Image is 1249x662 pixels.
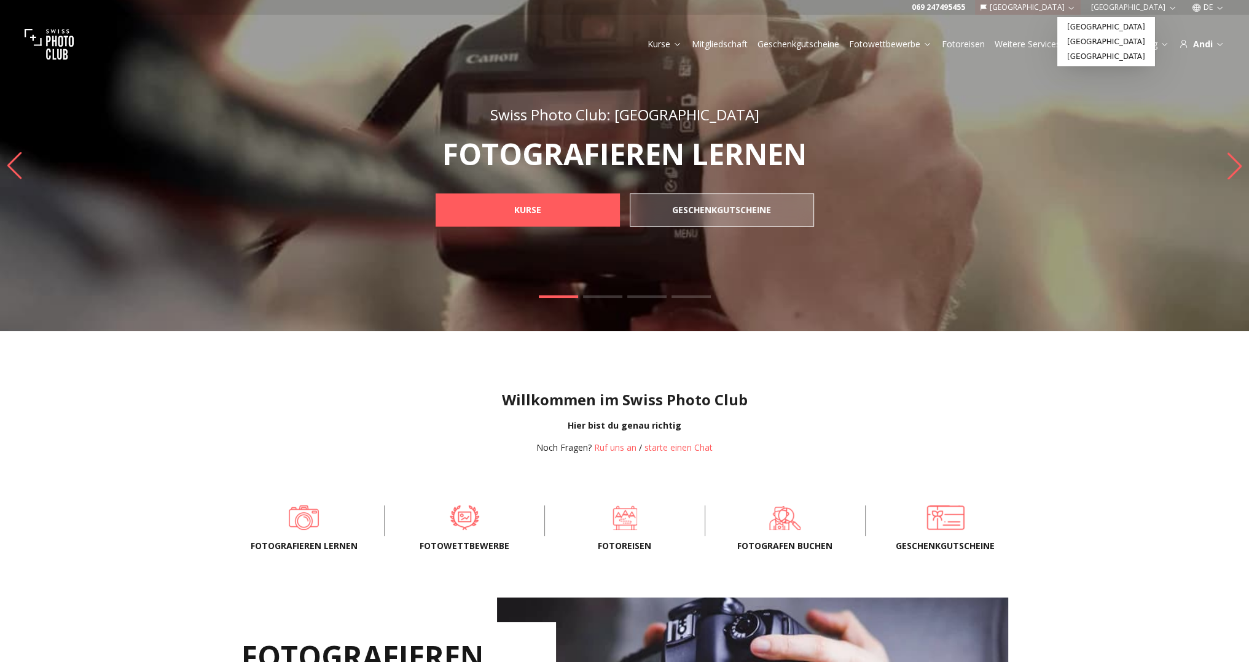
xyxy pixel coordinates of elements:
div: Hier bist du genau richtig [10,419,1239,432]
b: GESCHENKGUTSCHEINE [672,204,771,216]
a: Fotowettbewerbe [849,38,932,50]
button: Geschenkgutscheine [753,36,844,53]
a: 069 247495455 [912,2,965,12]
a: Kurse [648,38,682,50]
a: Fotografieren lernen [244,505,364,530]
button: Weitere Services [990,36,1077,53]
a: FOTOGRAFEN BUCHEN [725,505,845,530]
button: Fotowettbewerbe [844,36,937,53]
div: / [536,442,713,454]
a: Ruf uns an [594,442,636,453]
a: [GEOGRAPHIC_DATA] [1060,49,1153,64]
b: KURSE [514,204,541,216]
button: Mitgliedschaft [687,36,753,53]
a: KURSE [436,193,620,227]
a: Geschenkgutscheine [758,38,839,50]
a: Fotowettbewerbe [404,505,525,530]
a: [GEOGRAPHIC_DATA] [1060,20,1153,34]
span: Fotoreisen [565,540,685,552]
span: Swiss Photo Club: [GEOGRAPHIC_DATA] [490,104,759,125]
a: Weitere Services [995,38,1072,50]
button: starte einen Chat [644,442,713,454]
a: Mitgliedschaft [692,38,748,50]
div: [GEOGRAPHIC_DATA] [1057,17,1155,66]
h1: Willkommen im Swiss Photo Club [10,390,1239,410]
a: Geschenkgutscheine [885,505,1006,530]
a: Fotoreisen [942,38,985,50]
span: Fotografieren lernen [244,540,364,552]
button: Kurse [643,36,687,53]
p: FOTOGRAFIEREN LERNEN [409,139,841,169]
button: Fotoreisen [937,36,990,53]
span: Fotowettbewerbe [404,540,525,552]
span: Noch Fragen? [536,442,592,453]
span: Geschenkgutscheine [885,540,1006,552]
a: [GEOGRAPHIC_DATA] [1060,34,1153,49]
img: Swiss photo club [25,20,74,69]
a: Fotoreisen [565,505,685,530]
div: Andi [1179,38,1224,50]
span: FOTOGRAFEN BUCHEN [725,540,845,552]
a: GESCHENKGUTSCHEINE [630,193,814,227]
